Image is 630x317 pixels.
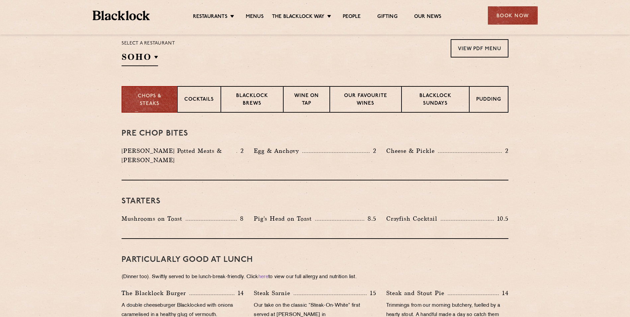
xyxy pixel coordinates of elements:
a: Menus [246,14,264,21]
p: [PERSON_NAME] Potted Meats & [PERSON_NAME] [122,146,236,165]
p: Blacklock Brews [228,92,276,108]
a: Gifting [377,14,397,21]
p: The Blacklock Burger [122,288,189,298]
p: 10.5 [494,214,508,223]
h3: PARTICULARLY GOOD AT LUNCH [122,256,508,264]
a: Our News [414,14,442,21]
p: Steak Sarnie [254,288,294,298]
p: Cocktails [184,96,214,104]
p: Our favourite wines [337,92,394,108]
p: (Dinner too). Swiftly served to be lunch-break-friendly. Click to view our full allergy and nutri... [122,272,508,282]
p: Chops & Steaks [129,93,170,108]
p: Cheese & Pickle [386,146,438,156]
p: Mushrooms on Toast [122,214,186,223]
p: Pudding [476,96,501,104]
p: Egg & Anchovy [254,146,302,156]
h3: Pre Chop Bites [122,129,508,138]
p: 2 [237,147,244,155]
h3: Starters [122,197,508,206]
a: People [343,14,361,21]
h2: SOHO [122,51,158,66]
a: here [258,274,268,279]
p: 8 [237,214,244,223]
img: BL_Textured_Logo-footer-cropped.svg [93,11,150,20]
p: 2 [502,147,508,155]
div: Book Now [488,6,538,25]
a: View PDF Menu [451,39,508,57]
p: Wine on Tap [290,92,323,108]
p: Pig's Head on Toast [254,214,315,223]
a: Restaurants [193,14,227,21]
p: 8.5 [364,214,376,223]
p: Crayfish Cocktail [386,214,441,223]
p: 2 [370,147,376,155]
p: 15 [367,289,376,297]
a: The Blacklock Way [272,14,324,21]
p: Steak and Stout Pie [386,288,448,298]
p: Blacklock Sundays [408,92,462,108]
p: 14 [234,289,244,297]
p: 14 [499,289,508,297]
p: Select a restaurant [122,39,175,48]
